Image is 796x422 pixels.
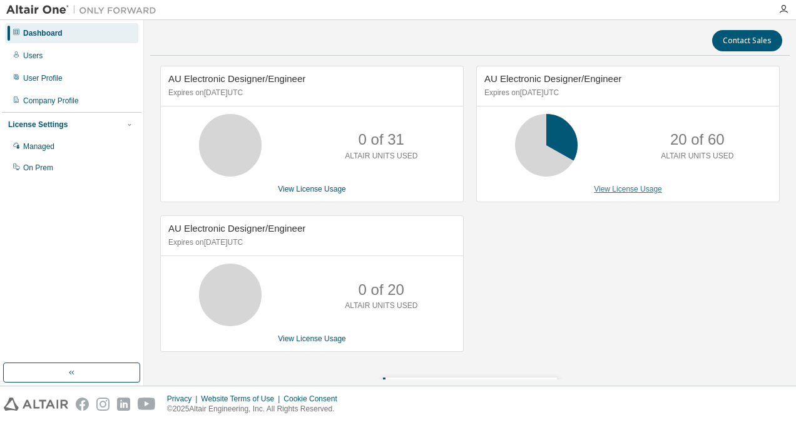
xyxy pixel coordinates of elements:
div: Managed [23,142,54,152]
a: View License Usage [594,185,662,193]
p: ALTAIR UNITS USED [345,151,417,162]
div: Users [23,51,43,61]
img: instagram.svg [96,398,110,411]
span: AU Electronic Designer/Engineer [168,73,305,84]
a: View License Usage [278,334,346,343]
p: ALTAIR UNITS USED [661,151,733,162]
p: © 2025 Altair Engineering, Inc. All Rights Reserved. [167,404,345,414]
p: 0 of 31 [359,129,404,150]
div: Website Terms of Use [201,394,283,404]
div: Cookie Consent [283,394,344,404]
img: Altair One [6,4,163,16]
a: View License Usage [278,185,346,193]
div: Privacy [167,394,201,404]
span: AU Electronic Designer/Engineer [168,223,305,234]
button: Contact Sales [712,30,782,51]
div: User Profile [23,73,63,83]
img: linkedin.svg [117,398,130,411]
div: License Settings [8,120,68,130]
img: facebook.svg [76,398,89,411]
p: Expires on [DATE] UTC [168,88,452,98]
p: ALTAIR UNITS USED [345,301,417,311]
div: Company Profile [23,96,79,106]
p: 0 of 20 [359,279,404,301]
img: altair_logo.svg [4,398,68,411]
p: 20 of 60 [670,129,725,150]
img: youtube.svg [138,398,156,411]
div: Dashboard [23,28,63,38]
p: Expires on [DATE] UTC [484,88,768,98]
div: On Prem [23,163,53,173]
p: Expires on [DATE] UTC [168,237,452,248]
span: AU Electronic Designer/Engineer [484,73,621,84]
